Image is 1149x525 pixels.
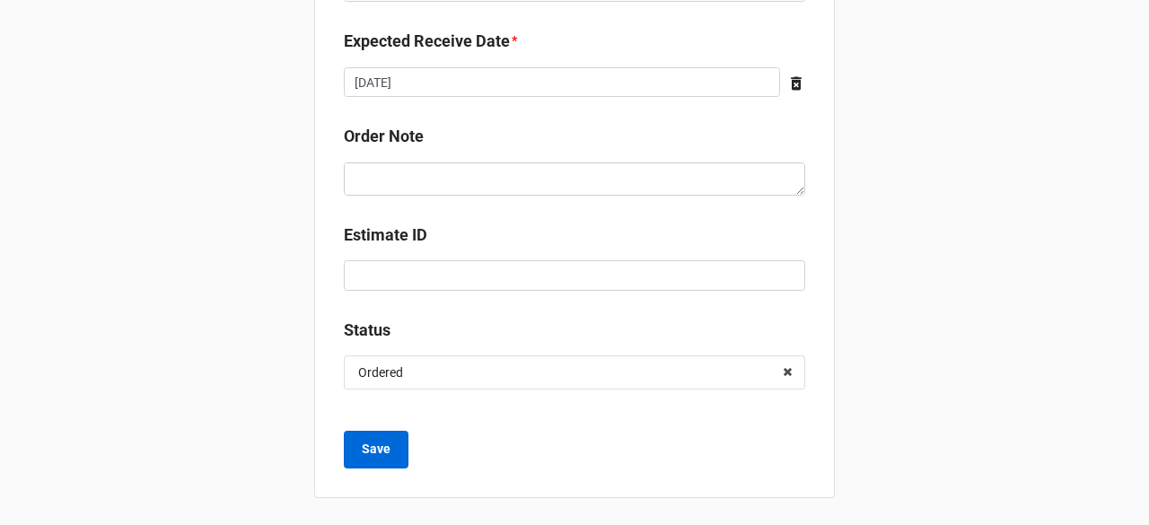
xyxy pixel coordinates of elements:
input: Date [344,67,780,98]
label: Order Note [344,124,424,149]
label: Estimate ID [344,223,427,248]
button: Save [344,431,408,468]
label: Status [344,318,390,343]
div: Ordered [358,366,403,379]
b: Save [362,440,390,459]
label: Expected Receive Date [344,29,510,54]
